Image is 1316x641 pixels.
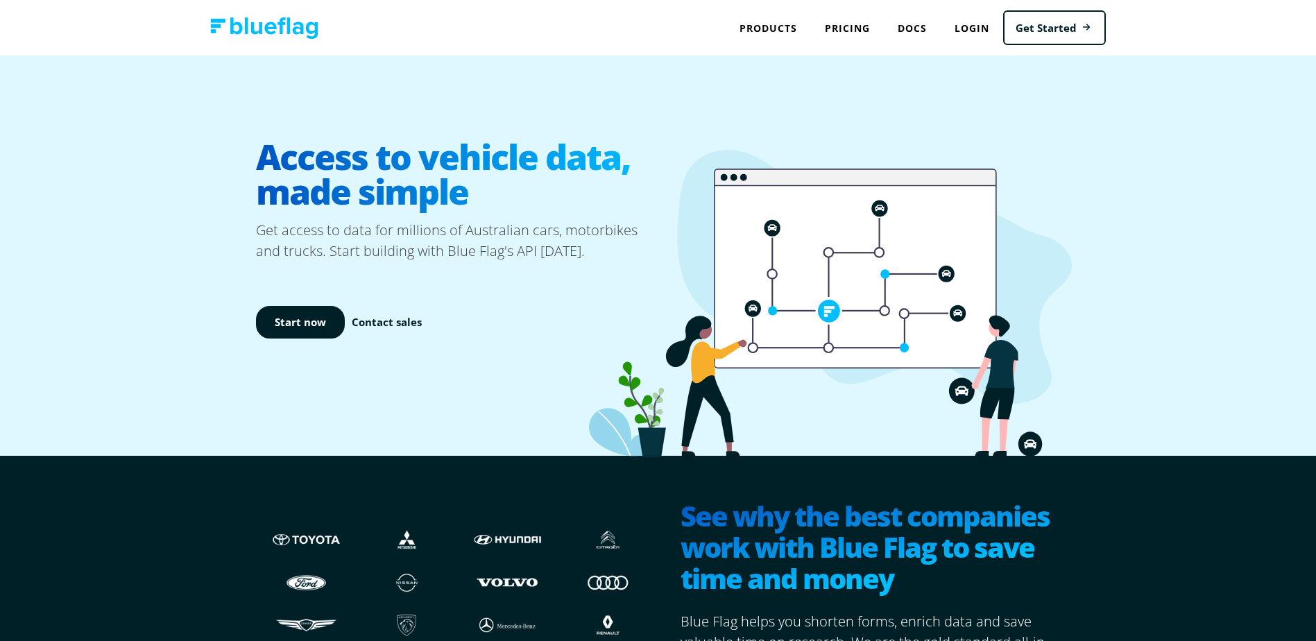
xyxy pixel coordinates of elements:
[352,314,422,330] a: Contact sales
[572,527,644,553] img: Citroen logo
[884,14,941,42] a: Docs
[256,128,658,220] h1: Access to vehicle data, made simple
[681,500,1061,597] h2: See why the best companies work with Blue Flag to save time and money
[210,17,318,39] img: Blue Flag logo
[270,527,343,553] img: Toyota logo
[941,14,1003,42] a: Login to Blue Flag application
[1003,10,1106,46] a: Get Started
[370,527,443,553] img: Mistubishi logo
[471,612,544,638] img: Mercedes logo
[471,569,544,595] img: Volvo logo
[256,220,658,262] p: Get access to data for millions of Australian cars, motorbikes and trucks. Start building with Bl...
[256,306,345,339] a: Start now
[811,14,884,42] a: Pricing
[572,569,644,595] img: Audi logo
[270,612,343,638] img: Genesis logo
[471,527,544,553] img: Hyundai logo
[270,569,343,595] img: Ford logo
[370,569,443,595] img: Nissan logo
[572,612,644,638] img: Renault logo
[726,14,811,42] div: Products
[370,612,443,638] img: Peugeot logo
